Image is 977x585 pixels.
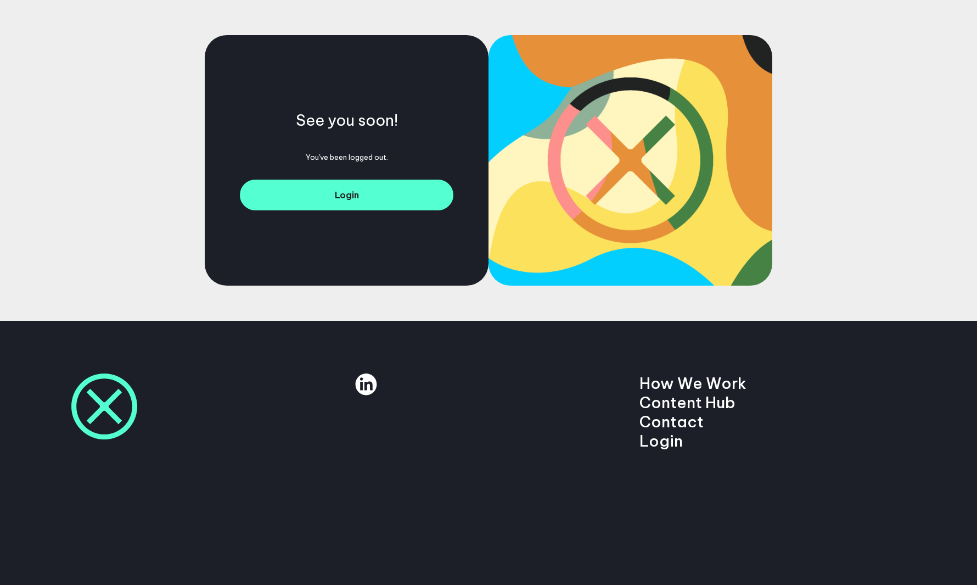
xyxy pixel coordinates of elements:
[335,190,359,200] span: Login
[306,152,388,162] div: You've been logged out.
[639,431,683,450] a: Login
[639,412,704,431] a: Contact
[639,393,735,412] a: Content Hub
[296,110,398,130] h5: See you soon!
[240,180,453,210] a: Login
[639,374,746,393] a: How We Work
